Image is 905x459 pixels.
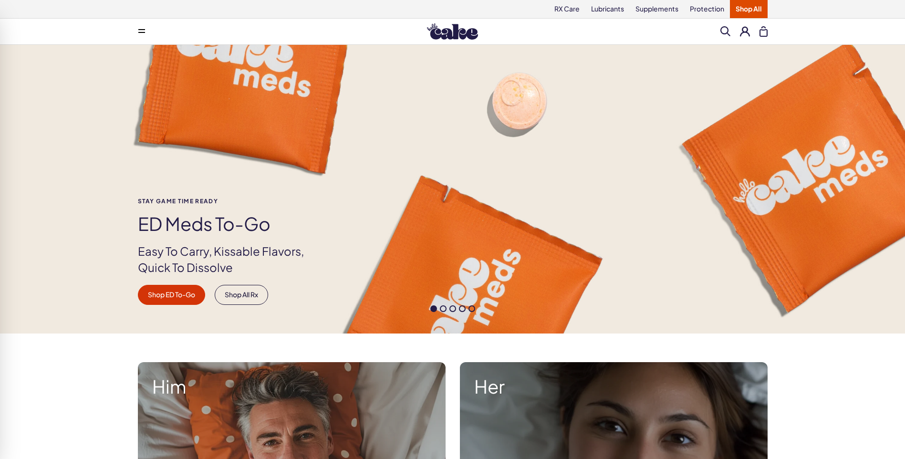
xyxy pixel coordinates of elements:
[138,285,205,305] a: Shop ED To-Go
[138,214,320,234] h1: ED Meds to-go
[215,285,268,305] a: Shop All Rx
[138,198,320,204] span: Stay Game time ready
[138,243,320,275] p: Easy To Carry, Kissable Flavors, Quick To Dissolve
[427,23,478,40] img: Hello Cake
[152,376,431,396] strong: Him
[474,376,753,396] strong: Her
